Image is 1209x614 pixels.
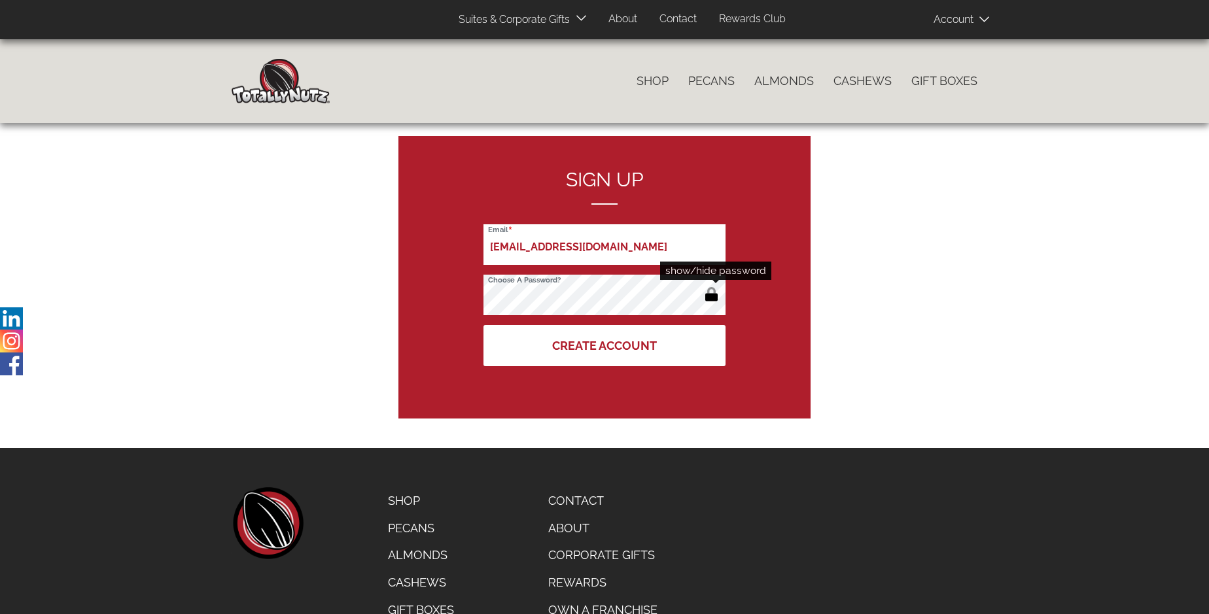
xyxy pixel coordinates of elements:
[232,59,330,103] img: Home
[538,541,667,569] a: Corporate Gifts
[483,169,726,205] h2: Sign up
[378,515,464,542] a: Pecans
[232,487,304,559] a: home
[599,7,647,32] a: About
[538,569,667,596] a: Rewards
[650,7,707,32] a: Contact
[745,67,824,95] a: Almonds
[378,569,464,596] a: Cashews
[902,67,987,95] a: Gift Boxes
[678,67,745,95] a: Pecans
[824,67,902,95] a: Cashews
[483,325,726,366] button: Create Account
[538,515,667,542] a: About
[378,487,464,515] a: Shop
[378,541,464,569] a: Almonds
[660,262,771,280] div: show/hide password
[538,487,667,515] a: Contact
[627,67,678,95] a: Shop
[449,7,574,33] a: Suites & Corporate Gifts
[709,7,796,32] a: Rewards Club
[483,224,726,265] input: Email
